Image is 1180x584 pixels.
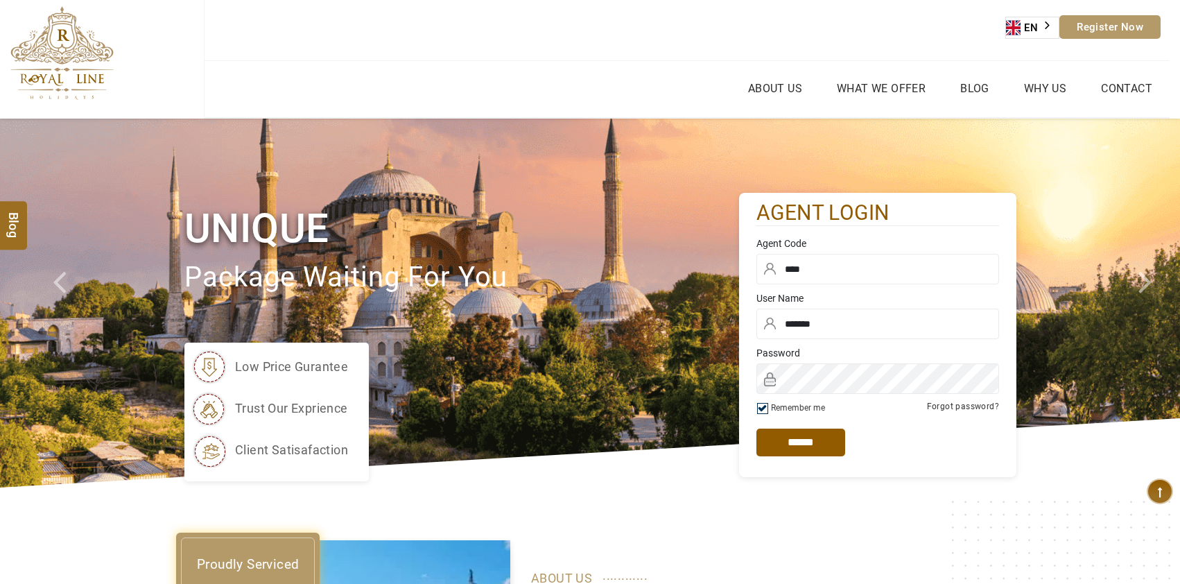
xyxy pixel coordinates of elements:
[927,402,999,411] a: Forgot password?
[1005,17,1059,39] aside: Language selected: English
[957,78,993,98] a: Blog
[1005,17,1059,39] div: Language
[1097,78,1156,98] a: Contact
[756,346,999,360] label: Password
[10,6,114,100] img: The Royal Line Holidays
[771,403,825,413] label: Remember me
[35,119,94,488] a: Check next prev
[1121,119,1180,488] a: Check next image
[756,291,999,305] label: User Name
[756,200,999,227] h2: agent login
[745,78,806,98] a: About Us
[191,433,348,467] li: client satisafaction
[184,255,739,301] p: package waiting for you
[1059,15,1161,39] a: Register Now
[756,237,999,250] label: Agent Code
[833,78,929,98] a: What we Offer
[1006,17,1059,38] a: EN
[184,203,739,255] h1: Unique
[191,391,348,426] li: trust our exprience
[1021,78,1070,98] a: Why Us
[5,212,23,224] span: Blog
[191,350,348,384] li: low price gurantee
